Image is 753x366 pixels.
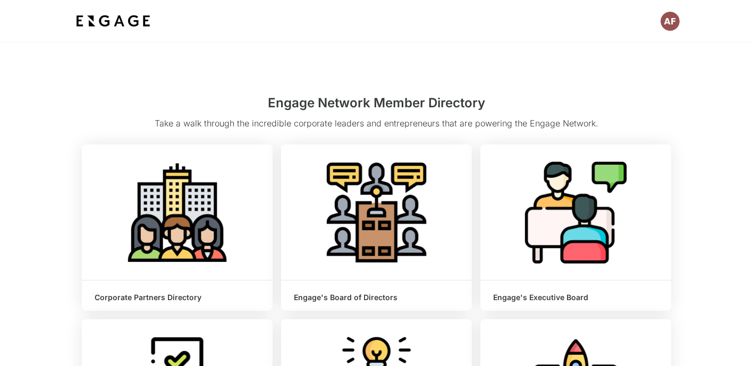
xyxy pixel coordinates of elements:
button: Open profile menu [661,12,680,31]
img: Profile picture of Anne Felts [661,12,680,31]
h6: Engage's Board of Directors [294,293,459,302]
h6: Engage's Executive Board [493,293,658,302]
h6: Corporate Partners Directory [95,293,260,302]
p: Take a walk through the incredible corporate leaders and entrepreneurs that are powering the Enga... [82,117,672,136]
img: bdf1fb74-1727-4ba0-a5bd-bc74ae9fc70b.jpeg [74,12,153,31]
h2: Engage Network Member Directory [82,93,672,117]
